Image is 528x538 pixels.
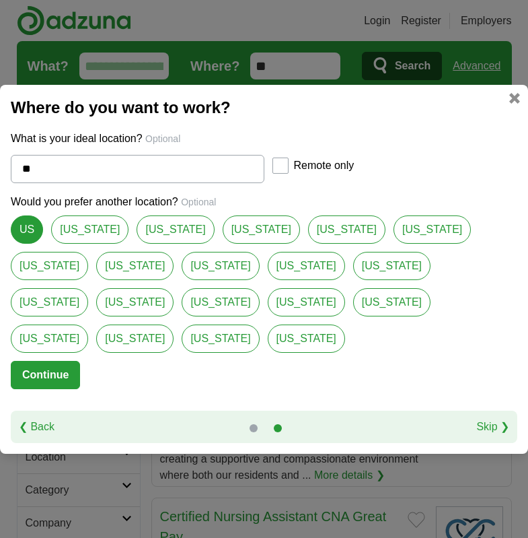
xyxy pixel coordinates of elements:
[268,252,345,280] a: [US_STATE]
[11,194,517,210] p: Would you prefer another location?
[223,215,300,244] a: [US_STATE]
[11,131,517,147] p: What is your ideal location?
[268,325,345,353] a: [US_STATE]
[11,252,88,280] a: [US_STATE]
[137,215,214,244] a: [US_STATE]
[182,288,259,316] a: [US_STATE]
[11,325,88,353] a: [US_STATE]
[353,252,430,280] a: [US_STATE]
[294,158,354,174] label: Remote only
[182,252,259,280] a: [US_STATE]
[268,288,345,316] a: [US_STATE]
[51,215,128,244] a: [US_STATE]
[11,215,43,244] a: US
[11,96,517,120] h2: Where do you want to work?
[96,325,174,353] a: [US_STATE]
[476,419,509,435] a: Skip ❯
[11,361,80,389] button: Continue
[19,419,54,435] a: ❮ Back
[308,215,385,244] a: [US_STATE]
[96,288,174,316] a: [US_STATE]
[182,325,259,353] a: [US_STATE]
[145,133,180,144] span: Optional
[96,252,174,280] a: [US_STATE]
[393,215,471,244] a: [US_STATE]
[353,288,430,316] a: [US_STATE]
[181,197,216,207] span: Optional
[11,288,88,316] a: [US_STATE]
